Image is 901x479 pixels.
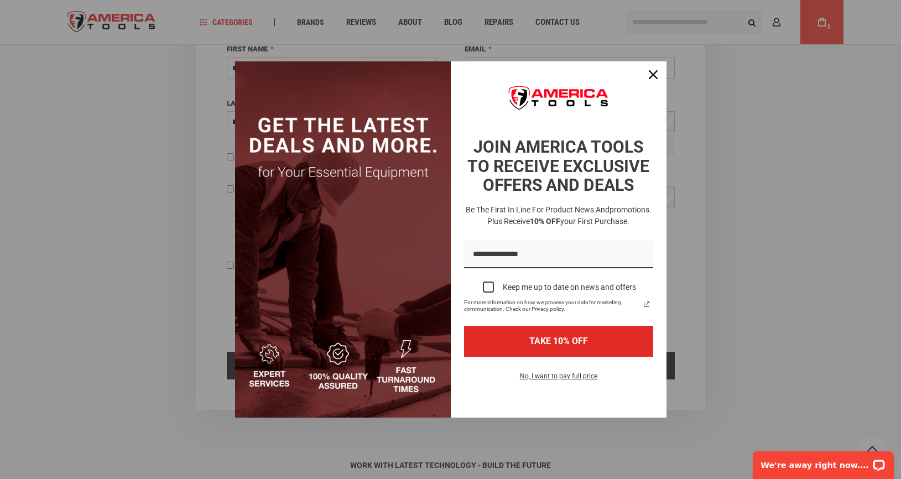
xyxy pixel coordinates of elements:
[467,137,649,195] strong: JOIN AMERICA TOOLS TO RECEIVE EXCLUSIVE OFFERS AND DEALS
[487,205,652,226] span: promotions. Plus receive your first purchase.
[640,61,666,88] button: Close
[640,298,653,311] a: Read our Privacy Policy
[462,204,655,227] h3: Be the first in line for product news and
[640,298,653,311] svg: link icon
[464,299,640,313] span: For more information on how we process your data for marketing communication. Check our Privacy p...
[503,283,636,292] div: Keep me up to date on news and offers
[511,370,606,389] button: No, I want to pay full price
[464,241,653,269] input: Email field
[464,326,653,356] button: TAKE 10% OFF
[746,444,901,479] iframe: LiveChat chat widget
[649,70,658,79] svg: close icon
[530,217,560,226] strong: 10% OFF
